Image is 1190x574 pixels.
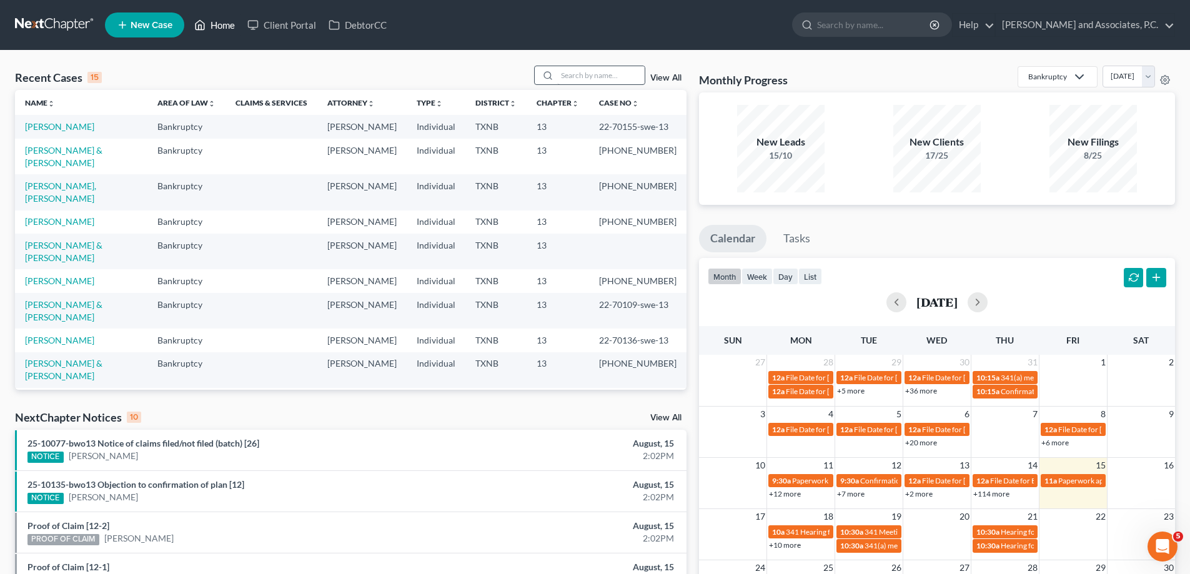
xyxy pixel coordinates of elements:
[822,509,835,524] span: 18
[840,527,863,537] span: 10:30a
[147,115,226,138] td: Bankruptcy
[908,476,921,485] span: 12a
[769,540,801,550] a: +10 more
[772,527,785,537] span: 10a
[854,425,954,434] span: File Date for [PERSON_NAME]
[1041,438,1069,447] a: +6 more
[527,352,589,388] td: 13
[1066,335,1079,345] span: Fri
[840,425,853,434] span: 12a
[317,352,407,388] td: [PERSON_NAME]
[127,412,141,423] div: 10
[465,329,527,352] td: TXNB
[599,98,639,107] a: Case Nounfold_more
[1028,71,1067,82] div: Bankruptcy
[1001,527,1119,537] span: Hearing for Total Alloy Foundry, Inc.
[465,352,527,388] td: TXNB
[147,210,226,234] td: Bankruptcy
[916,295,958,309] h2: [DATE]
[527,115,589,138] td: 13
[589,352,687,388] td: [PHONE_NUMBER]
[953,14,994,36] a: Help
[1058,476,1182,485] span: Paperwork appt for [PERSON_NAME]
[741,268,773,285] button: week
[861,335,877,345] span: Tue
[69,450,138,462] a: [PERSON_NAME]
[976,476,989,485] span: 12a
[407,234,465,269] td: Individual
[147,174,226,210] td: Bankruptcy
[467,450,674,462] div: 2:02PM
[467,437,674,450] div: August, 15
[860,476,1068,485] span: Confirmation hearing for [PERSON_NAME] & [PERSON_NAME]
[699,225,766,252] a: Calendar
[407,115,465,138] td: Individual
[25,98,55,107] a: Nameunfold_more
[827,407,835,422] span: 4
[922,373,1022,382] span: File Date for [PERSON_NAME]
[754,509,766,524] span: 17
[241,14,322,36] a: Client Portal
[996,335,1014,345] span: Thu
[407,139,465,174] td: Individual
[890,355,903,370] span: 29
[958,355,971,370] span: 30
[865,527,977,537] span: 341 Meeting for [PERSON_NAME]
[1099,355,1107,370] span: 1
[465,210,527,234] td: TXNB
[1168,407,1175,422] span: 9
[527,388,589,411] td: 13
[786,373,961,382] span: File Date for [PERSON_NAME][GEOGRAPHIC_DATA]
[976,541,999,550] span: 10:30a
[527,329,589,352] td: 13
[27,479,244,490] a: 25-10135-bwo13 Objection to confirmation of plan [12]
[1173,532,1183,542] span: 5
[1163,458,1175,473] span: 16
[754,458,766,473] span: 10
[589,174,687,210] td: [PHONE_NUMBER]
[527,293,589,329] td: 13
[840,373,853,382] span: 12a
[772,425,785,434] span: 12a
[922,425,1088,434] span: File Date for [PERSON_NAME] & [PERSON_NAME]
[527,269,589,292] td: 13
[958,458,971,473] span: 13
[840,476,859,485] span: 9:30a
[317,388,407,411] td: [PERSON_NAME]
[990,476,1181,485] span: File Date for Enviro-Tech Complete Systems & Services, LLC
[895,407,903,422] span: 5
[1099,407,1107,422] span: 8
[1026,458,1039,473] span: 14
[147,293,226,329] td: Bankruptcy
[724,335,742,345] span: Sun
[27,493,64,504] div: NOTICE
[792,476,916,485] span: Paperwork appt for [PERSON_NAME]
[509,100,517,107] i: unfold_more
[708,268,741,285] button: month
[786,387,952,396] span: File Date for [PERSON_NAME] & [PERSON_NAME]
[786,425,886,434] span: File Date for [PERSON_NAME]
[1163,509,1175,524] span: 23
[893,135,981,149] div: New Clients
[465,293,527,329] td: TXNB
[650,413,682,422] a: View All
[837,386,865,395] a: +5 more
[769,489,801,498] a: +12 more
[759,407,766,422] span: 3
[1001,541,1119,550] span: Hearing for Total Alloy Foundry, Inc.
[226,90,317,115] th: Claims & Services
[754,355,766,370] span: 27
[104,532,174,545] a: [PERSON_NAME]
[527,234,589,269] td: 13
[908,373,921,382] span: 12a
[1026,509,1039,524] span: 21
[963,407,971,422] span: 6
[15,410,141,425] div: NextChapter Notices
[467,561,674,573] div: August, 15
[1049,135,1137,149] div: New Filings
[25,181,96,204] a: [PERSON_NAME], [PERSON_NAME]
[926,335,947,345] span: Wed
[958,509,971,524] span: 20
[976,527,999,537] span: 10:30a
[790,335,812,345] span: Mon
